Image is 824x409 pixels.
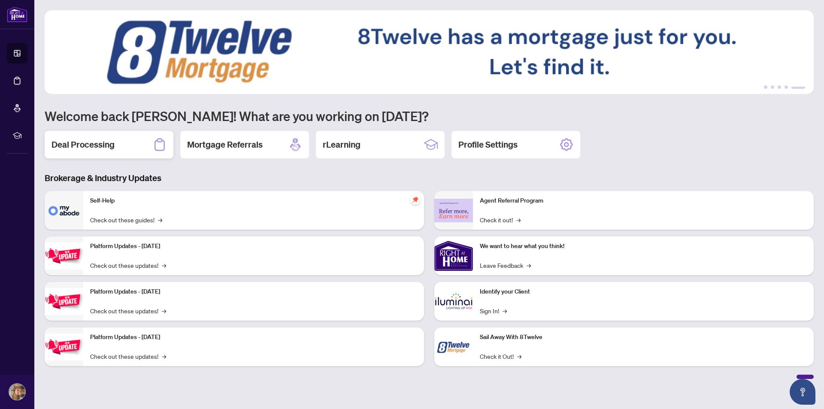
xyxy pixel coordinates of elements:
h2: rLearning [323,139,360,151]
span: → [158,215,162,224]
img: Platform Updates - June 23, 2025 [45,333,83,361]
a: Check it Out!→ [480,351,521,361]
a: Check out these guides!→ [90,215,162,224]
img: Agent Referral Program [434,199,473,222]
p: Self-Help [90,196,417,206]
img: Identify your Client [434,282,473,321]
img: Sail Away With 8Twelve [434,327,473,366]
img: Platform Updates - July 21, 2025 [45,242,83,270]
a: Check out these updates!→ [90,306,166,315]
button: 5 [791,85,805,89]
p: Platform Updates - [DATE] [90,287,417,297]
p: Platform Updates - [DATE] [90,333,417,342]
span: → [162,306,166,315]
h2: Mortgage Referrals [187,139,263,151]
p: Platform Updates - [DATE] [90,242,417,251]
p: We want to hear what you think! [480,242,807,251]
a: Sign In!→ [480,306,507,315]
img: Slide 4 [45,10,814,94]
h3: Brokerage & Industry Updates [45,172,814,184]
span: → [503,306,507,315]
a: Check out these updates!→ [90,351,166,361]
span: → [517,351,521,361]
button: 4 [785,85,788,89]
button: 3 [778,85,781,89]
img: Self-Help [45,191,83,230]
h2: Profile Settings [458,139,518,151]
span: → [527,261,531,270]
span: pushpin [410,194,421,205]
button: 1 [764,85,767,89]
img: Profile Icon [9,384,25,400]
p: Agent Referral Program [480,196,807,206]
p: Identify your Client [480,287,807,297]
img: Platform Updates - July 8, 2025 [45,288,83,315]
a: Check it out!→ [480,215,521,224]
img: We want to hear what you think! [434,236,473,275]
img: logo [7,6,27,22]
a: Leave Feedback→ [480,261,531,270]
h1: Welcome back [PERSON_NAME]! What are you working on [DATE]? [45,108,814,124]
button: Open asap [790,379,815,405]
span: → [162,351,166,361]
a: Check out these updates!→ [90,261,166,270]
h2: Deal Processing [51,139,115,151]
p: Sail Away With 8Twelve [480,333,807,342]
span: → [516,215,521,224]
span: → [162,261,166,270]
button: 2 [771,85,774,89]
